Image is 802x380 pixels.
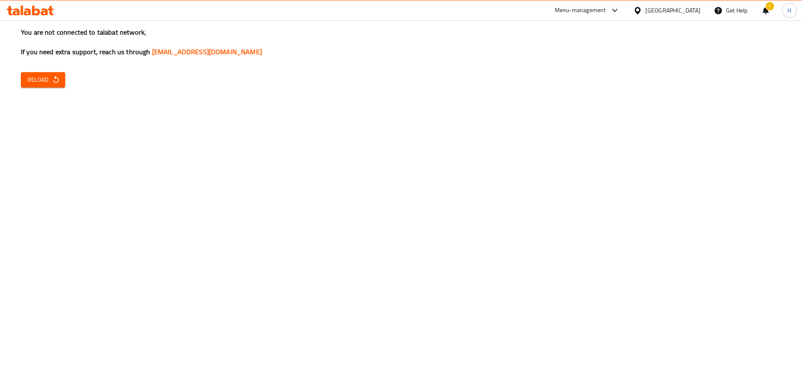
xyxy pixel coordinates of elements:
span: H [787,6,791,15]
button: Reload [21,72,65,88]
div: [GEOGRAPHIC_DATA] [645,6,700,15]
a: [EMAIL_ADDRESS][DOMAIN_NAME] [152,45,262,58]
span: Reload [28,75,58,85]
h3: You are not connected to talabat network, If you need extra support, reach us through [21,28,781,57]
div: Menu-management [555,5,606,15]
